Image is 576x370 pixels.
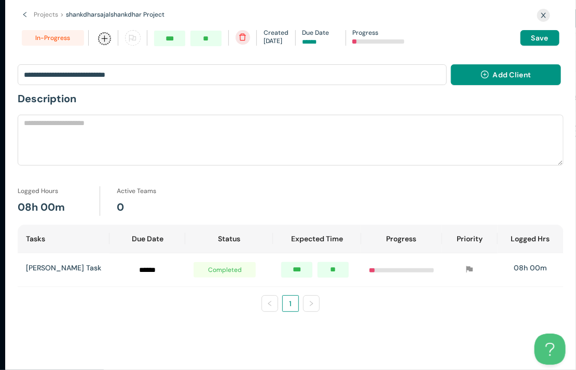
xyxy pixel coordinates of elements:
[26,262,101,273] h1: [PERSON_NAME] Task
[308,300,314,307] span: right
[466,266,473,273] span: flag
[26,262,101,277] div: [PERSON_NAME] Task
[493,69,531,80] span: Add Client
[273,225,361,253] th: Expected Time
[264,35,289,47] h1: [DATE]
[185,225,272,253] th: Status
[262,295,278,312] button: left
[125,30,141,46] span: flag
[531,32,548,44] span: Save
[60,10,64,19] span: >
[540,12,547,19] span: close
[442,225,498,253] th: Priority
[498,225,564,253] th: Logged Hrs
[520,30,559,46] button: Save
[117,199,156,215] h1: 0
[98,32,111,45] span: plus
[361,225,442,253] th: Progress
[506,262,555,273] h1: 08h 00m
[66,10,164,19] span: shankdharsajalshankdhar Project
[534,8,553,22] button: Close
[283,296,298,311] a: 1
[18,91,564,107] h1: Description
[18,199,65,215] h1: 08h 00m
[22,11,34,20] span: left
[264,30,289,35] h1: Created
[236,30,250,45] span: delete
[117,186,156,196] h1: Active Teams
[481,71,489,80] span: plus-circle
[34,10,58,19] span: Projects
[352,30,404,35] h1: Progress
[534,334,566,365] iframe: Toggle Customer Support
[18,225,109,253] th: Tasks
[194,262,256,278] span: completed
[18,186,65,196] h1: Logged Hours
[451,64,561,85] button: plus-circleAdd Client
[303,295,320,312] button: right
[267,300,273,307] span: left
[109,225,185,253] th: Due Date
[303,30,339,35] h1: Due Date
[303,295,320,312] li: Next Page
[262,295,278,312] li: Previous Page
[22,30,84,46] span: in-progress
